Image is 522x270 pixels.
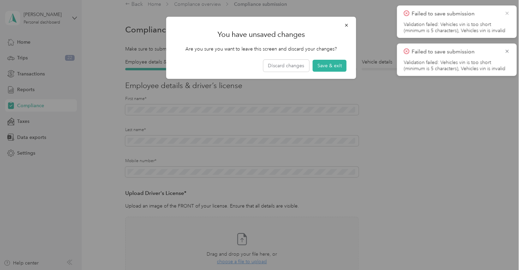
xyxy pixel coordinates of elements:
button: Save & exit [313,60,347,72]
li: Validation failed: Vehicles vin is too short (minimum is 5 characters), Vehicles vin is invalid [404,59,510,72]
button: Discard changes [263,60,309,72]
li: Validation failed: Vehicles vin is too short (minimum is 5 characters), Vehicles vin is invalid [404,22,510,34]
h1: You have unsaved changes [176,30,347,39]
p: Are you sure you want to leave this screen and discard your changes? [176,45,347,53]
p: Failed to save submission [412,10,499,18]
iframe: Everlance-gr Chat Button Frame [484,232,522,270]
p: Failed to save submission [412,47,499,56]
